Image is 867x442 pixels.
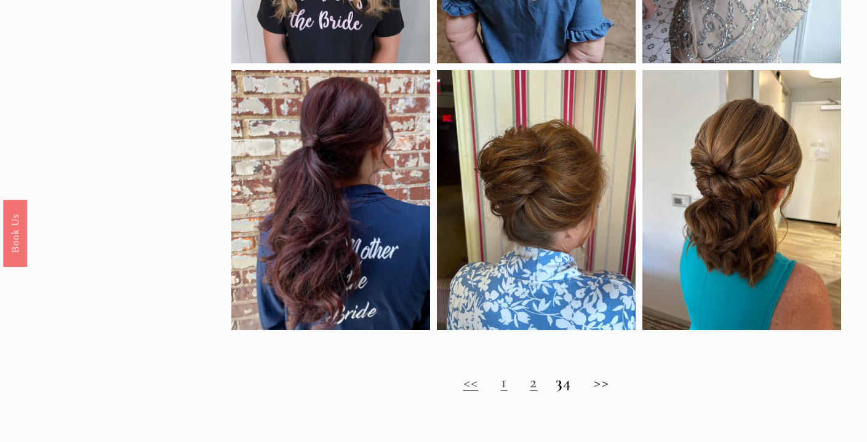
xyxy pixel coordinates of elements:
a: Book Us [3,199,27,266]
strong: 3 [556,372,563,392]
a: 1 [501,372,507,392]
a: 2 [530,372,537,392]
h2: 4 >> [231,373,841,392]
a: << [463,372,479,392]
